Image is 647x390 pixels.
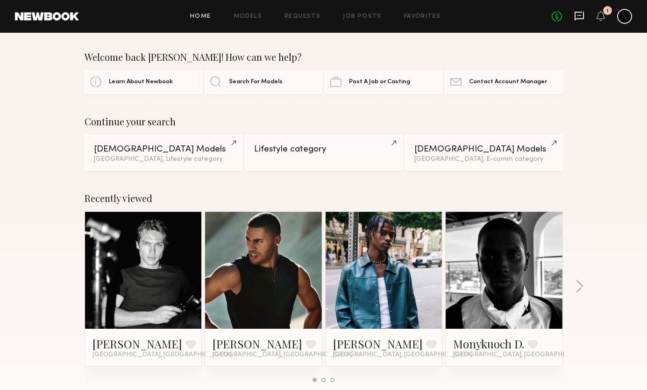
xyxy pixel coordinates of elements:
[333,351,472,359] span: [GEOGRAPHIC_DATA], [GEOGRAPHIC_DATA]
[325,70,442,94] a: Post A Job or Casting
[333,336,423,351] a: [PERSON_NAME]
[606,8,609,14] div: 1
[284,14,320,20] a: Requests
[343,14,382,20] a: Job Posts
[205,70,322,94] a: Search For Models
[469,79,547,85] span: Contact Account Manager
[453,336,524,351] a: Monykuoch D.
[213,351,352,359] span: [GEOGRAPHIC_DATA], [GEOGRAPHIC_DATA]
[85,135,242,170] a: [DEMOGRAPHIC_DATA] Models[GEOGRAPHIC_DATA], Lifestyle category
[349,79,410,85] span: Post A Job or Casting
[229,79,283,85] span: Search For Models
[92,351,232,359] span: [GEOGRAPHIC_DATA], [GEOGRAPHIC_DATA]
[109,79,173,85] span: Learn About Newbook
[190,14,211,20] a: Home
[85,193,563,204] div: Recently viewed
[92,336,182,351] a: [PERSON_NAME]
[245,135,402,170] a: Lifestyle category
[213,336,302,351] a: [PERSON_NAME]
[94,156,233,163] div: [GEOGRAPHIC_DATA], Lifestyle category
[445,70,562,94] a: Contact Account Manager
[405,135,562,170] a: [DEMOGRAPHIC_DATA] Models[GEOGRAPHIC_DATA], E-comm category
[234,14,262,20] a: Models
[85,51,563,63] div: Welcome back [PERSON_NAME]! How can we help?
[414,156,553,163] div: [GEOGRAPHIC_DATA], E-comm category
[94,145,233,154] div: [DEMOGRAPHIC_DATA] Models
[85,116,563,127] div: Continue your search
[85,70,202,94] a: Learn About Newbook
[453,351,592,359] span: [GEOGRAPHIC_DATA], [GEOGRAPHIC_DATA]
[254,145,393,154] div: Lifestyle category
[404,14,441,20] a: Favorites
[414,145,553,154] div: [DEMOGRAPHIC_DATA] Models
